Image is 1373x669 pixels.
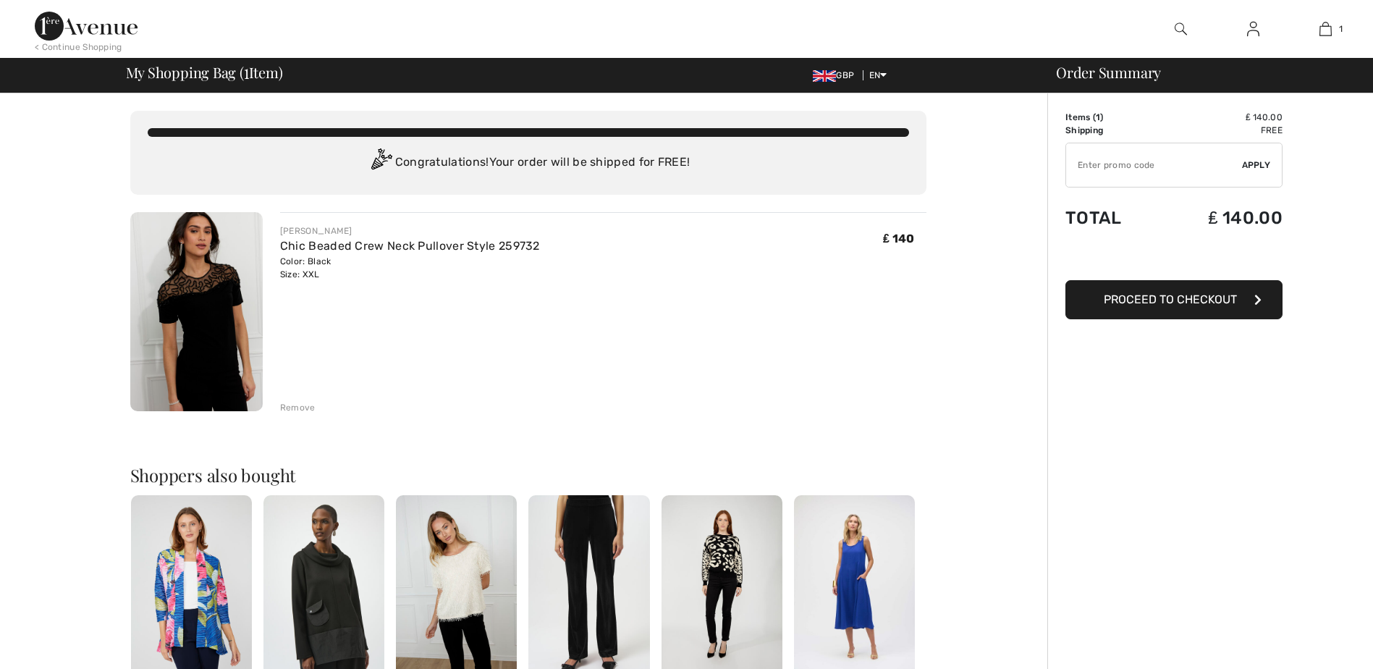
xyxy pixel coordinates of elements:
span: ₤ 140 [883,232,914,245]
td: Items ( ) [1065,111,1159,124]
h2: Shoppers also bought [130,466,926,484]
iframe: PayPal [1065,243,1283,275]
img: My Bag [1319,20,1332,38]
img: Chic Beaded Crew Neck Pullover Style 259732 [130,212,263,411]
img: My Info [1247,20,1259,38]
div: Color: Black Size: XXL [280,255,540,281]
a: 1 [1290,20,1361,38]
img: search the website [1175,20,1187,38]
td: Shipping [1065,124,1159,137]
span: 1 [1339,22,1343,35]
img: UK Pound [813,70,836,82]
td: Total [1065,193,1159,243]
div: [PERSON_NAME] [280,224,540,237]
span: Proceed to Checkout [1104,293,1237,306]
td: ₤ 140.00 [1159,193,1283,243]
span: EN [869,70,887,80]
img: Congratulation2.svg [366,148,395,177]
img: 1ère Avenue [35,12,138,41]
td: ₤ 140.00 [1159,111,1283,124]
div: Congratulations! Your order will be shipped for FREE! [148,148,909,177]
td: Free [1159,124,1283,137]
a: Sign In [1235,20,1271,38]
div: Remove [280,401,316,414]
div: < Continue Shopping [35,41,122,54]
span: 1 [1096,112,1100,122]
div: Order Summary [1039,65,1364,80]
a: Chic Beaded Crew Neck Pullover Style 259732 [280,239,540,253]
span: Apply [1242,159,1271,172]
button: Proceed to Checkout [1065,280,1283,319]
span: GBP [813,70,860,80]
span: 1 [244,62,249,80]
span: My Shopping Bag ( Item) [126,65,283,80]
input: Promo code [1066,143,1242,187]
